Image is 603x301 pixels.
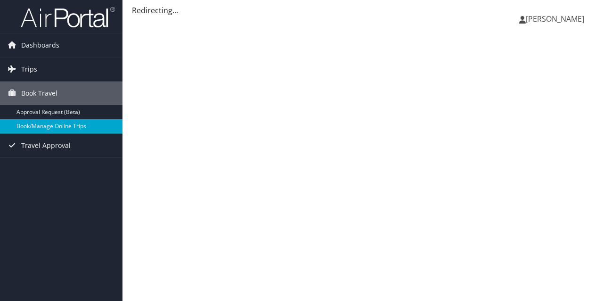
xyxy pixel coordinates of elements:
span: [PERSON_NAME] [526,14,584,24]
img: airportal-logo.png [21,6,115,28]
span: Book Travel [21,81,57,105]
span: Travel Approval [21,134,71,157]
span: Dashboards [21,33,59,57]
a: [PERSON_NAME] [519,5,594,33]
div: Redirecting... [132,5,594,16]
span: Trips [21,57,37,81]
